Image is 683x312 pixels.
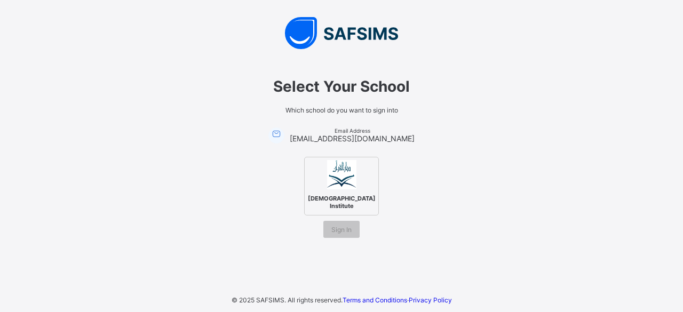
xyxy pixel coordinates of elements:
span: Sign In [331,226,352,234]
img: Darul Quran Institute [327,160,356,189]
span: [DEMOGRAPHIC_DATA] Institute [305,192,378,212]
span: Select Your School [192,77,491,95]
a: Privacy Policy [409,296,452,304]
span: Email Address [290,127,415,134]
span: · [343,296,452,304]
span: [EMAIL_ADDRESS][DOMAIN_NAME] [290,134,415,143]
span: Which school do you want to sign into [192,106,491,114]
img: SAFSIMS Logo [181,17,502,49]
a: Terms and Conditions [343,296,407,304]
span: © 2025 SAFSIMS. All rights reserved. [232,296,343,304]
